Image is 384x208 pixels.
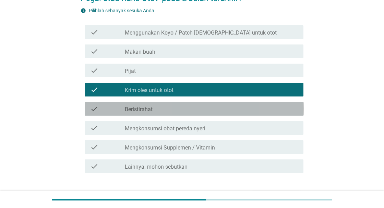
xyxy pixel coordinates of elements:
[90,162,98,170] i: check
[125,29,277,36] label: Menggunakan Koyo / Patch [DEMOGRAPHIC_DATA] untuk otot
[90,86,98,94] i: check
[89,8,154,13] label: Pilihlah sebanyak sesuka Anda
[90,47,98,55] i: check
[125,144,215,151] label: Mengkonsumsi Supplemen / Vitamin
[125,164,188,170] label: Lainnya, mohon sebutkan
[125,49,155,55] label: Makan buah
[90,66,98,75] i: check
[90,105,98,113] i: check
[81,8,86,13] i: info
[90,28,98,36] i: check
[125,125,205,132] label: Mengkonsumsi obat pereda nyeri
[90,143,98,151] i: check
[125,68,136,75] label: Pijat
[90,124,98,132] i: check
[125,106,153,113] label: Beristirahat
[125,87,173,94] label: Krim oles untuk otot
